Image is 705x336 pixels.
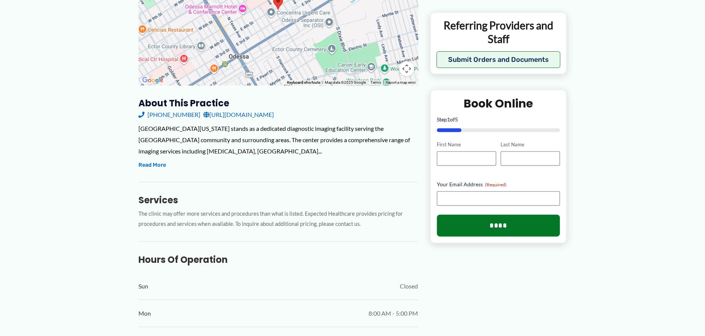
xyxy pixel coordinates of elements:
button: Submit Orders and Documents [436,52,561,68]
h3: Hours of Operation [138,254,418,265]
h3: Services [138,194,418,206]
p: Referring Providers and Staff [436,18,561,46]
span: 8:00 AM - 5:00 PM [369,308,418,319]
img: Google [140,75,165,85]
a: Report a map error [386,80,416,84]
a: [PHONE_NUMBER] [138,109,200,120]
span: Map data ©2025 Google [325,80,366,84]
a: [URL][DOMAIN_NAME] [203,109,274,120]
button: Read More [138,161,166,170]
p: The clinic may offer more services and procedures than what is listed. Expected Healthcare provid... [138,209,418,229]
button: Keyboard shortcuts [287,80,320,85]
label: Last Name [501,141,560,149]
button: Map camera controls [399,61,414,76]
label: First Name [437,141,496,149]
span: Mon [138,308,151,319]
a: Terms (opens in new tab) [370,80,381,84]
span: Sun [138,281,148,292]
h3: About this practice [138,97,418,109]
span: 1 [447,117,450,123]
div: [GEOGRAPHIC_DATA][US_STATE] stands as a dedicated diagnostic imaging facility serving the [GEOGRA... [138,123,418,156]
span: 5 [455,117,458,123]
span: (Required) [485,182,507,187]
p: Step of [437,117,560,123]
span: Closed [400,281,418,292]
h2: Book Online [437,97,560,111]
a: Open this area in Google Maps (opens a new window) [140,75,165,85]
label: Your Email Address [437,181,560,188]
